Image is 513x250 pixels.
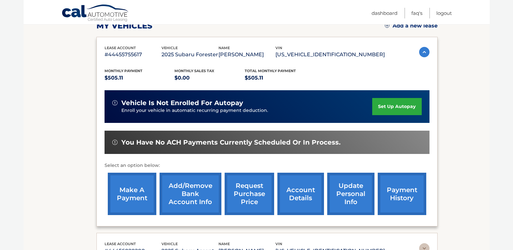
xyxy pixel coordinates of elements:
a: Add a new lease [385,23,438,29]
img: alert-white.svg [112,100,117,105]
span: lease account [105,242,136,246]
span: Monthly sales Tax [174,69,214,73]
img: accordion-active.svg [419,47,429,57]
span: vin [275,242,282,246]
p: 2025 Subaru Forester [162,50,218,59]
p: $505.11 [105,73,175,82]
p: [PERSON_NAME] [218,50,275,59]
span: lease account [105,46,136,50]
a: Logout [436,8,452,18]
a: set up autopay [372,98,421,115]
a: request purchase price [225,173,274,215]
a: account details [277,173,324,215]
p: Select an option below: [105,162,429,169]
a: payment history [378,173,426,215]
span: Total Monthly Payment [245,69,296,73]
h2: my vehicles [96,21,152,31]
span: Monthly Payment [105,69,142,73]
span: vehicle is not enrolled for autopay [121,99,243,107]
p: $505.11 [245,73,315,82]
span: vin [275,46,282,50]
a: make a payment [108,173,156,215]
a: Dashboard [372,8,397,18]
a: FAQ's [411,8,422,18]
span: vehicle [162,46,178,50]
a: Add/Remove bank account info [160,173,221,215]
img: add.svg [385,23,389,28]
span: name [218,46,230,50]
p: $0.00 [174,73,245,82]
a: Cal Automotive [61,4,129,23]
span: You have no ACH payments currently scheduled or in process. [121,138,340,147]
p: #44455755617 [105,50,162,59]
img: alert-white.svg [112,140,117,145]
span: name [218,242,230,246]
p: Enroll your vehicle in automatic recurring payment deduction. [121,107,373,114]
span: vehicle [162,242,178,246]
p: [US_VEHICLE_IDENTIFICATION_NUMBER] [275,50,385,59]
a: update personal info [327,173,374,215]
